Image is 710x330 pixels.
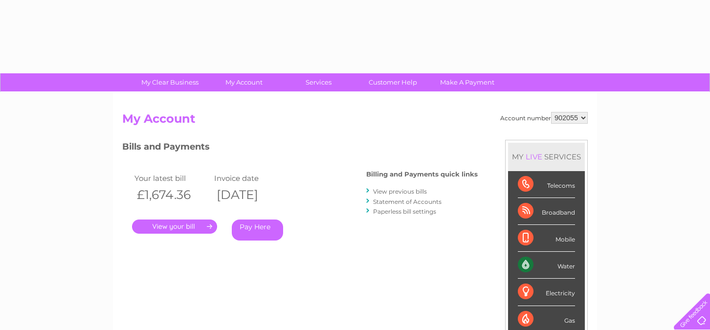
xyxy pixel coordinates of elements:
[122,140,478,157] h3: Bills and Payments
[132,220,217,234] a: .
[508,143,585,171] div: MY SERVICES
[518,198,575,225] div: Broadband
[353,73,433,91] a: Customer Help
[132,185,212,205] th: £1,674.36
[518,171,575,198] div: Telecoms
[373,198,442,205] a: Statement of Accounts
[373,208,436,215] a: Paperless bill settings
[500,112,588,124] div: Account number
[524,152,544,161] div: LIVE
[366,171,478,178] h4: Billing and Payments quick links
[212,185,291,205] th: [DATE]
[122,112,588,131] h2: My Account
[204,73,285,91] a: My Account
[427,73,508,91] a: Make A Payment
[518,225,575,252] div: Mobile
[278,73,359,91] a: Services
[518,279,575,306] div: Electricity
[212,172,291,185] td: Invoice date
[373,188,427,195] a: View previous bills
[130,73,210,91] a: My Clear Business
[132,172,212,185] td: Your latest bill
[518,252,575,279] div: Water
[232,220,283,241] a: Pay Here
